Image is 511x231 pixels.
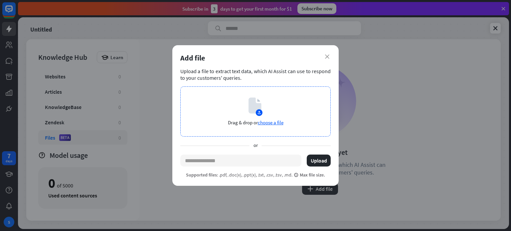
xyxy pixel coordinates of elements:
[186,172,217,178] span: Supported files
[250,142,262,149] span: or
[325,55,329,59] i: close
[228,119,283,126] p: Drag & drop or
[294,172,325,178] span: Max file size.
[307,155,331,167] button: Upload
[186,172,325,178] p: : .pdf, .doc(x), .ppt(x), .txt, .csv, .tsv, .md.
[258,119,283,126] span: choose a file
[180,53,331,62] div: Add file
[5,3,25,23] button: Open LiveChat chat widget
[180,68,331,81] div: Upload a file to extract text data, which AI Assist can use to respond to your customers' queries.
